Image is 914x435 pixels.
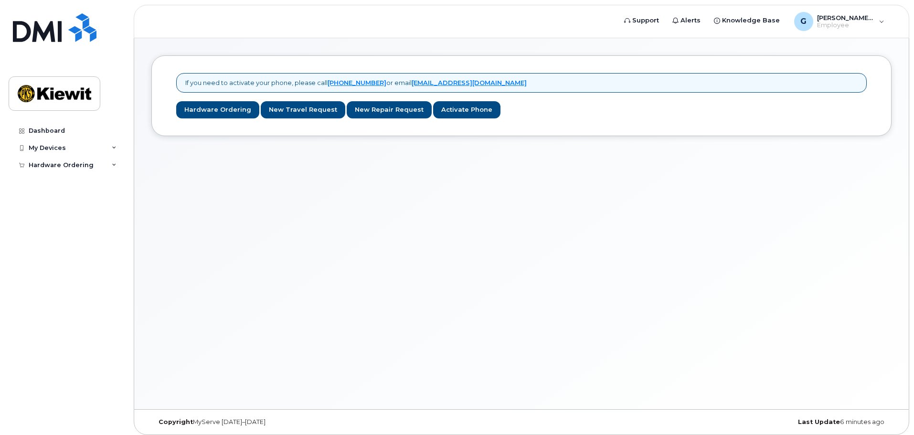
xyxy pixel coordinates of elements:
[159,418,193,425] strong: Copyright
[347,101,432,119] a: New Repair Request
[645,418,892,426] div: 6 minutes ago
[151,418,398,426] div: MyServe [DATE]–[DATE]
[176,101,259,119] a: Hardware Ordering
[185,78,527,87] p: If you need to activate your phone, please call or email
[261,101,345,119] a: New Travel Request
[798,418,840,425] strong: Last Update
[433,101,500,119] a: Activate Phone
[412,79,527,86] a: [EMAIL_ADDRESS][DOMAIN_NAME]
[328,79,386,86] a: [PHONE_NUMBER]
